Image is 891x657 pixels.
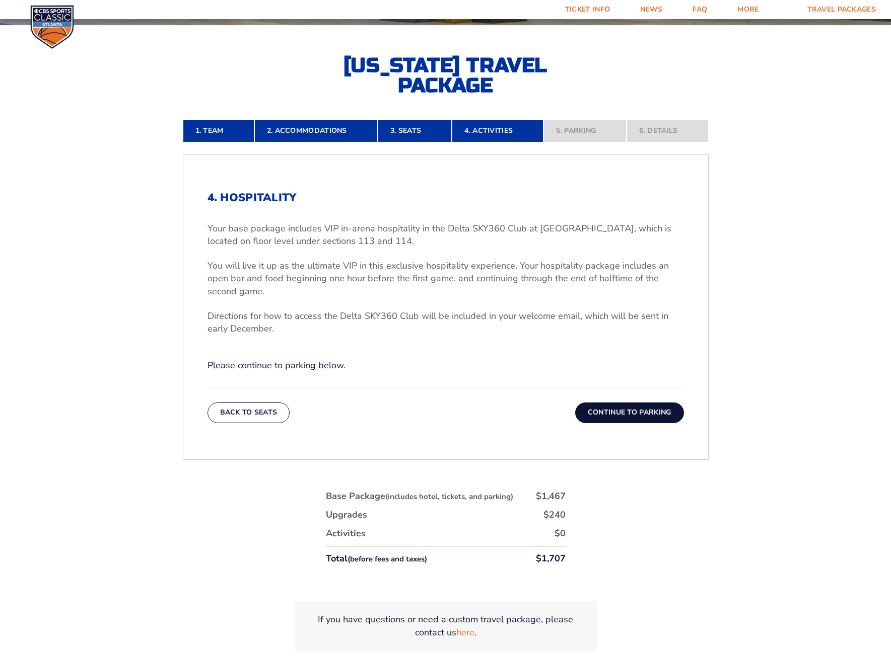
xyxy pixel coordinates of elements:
a: here [456,626,474,639]
img: CBS Sports Classic [30,5,74,49]
h2: 4. Hospitality [208,191,684,204]
div: Base Package [326,490,513,503]
p: If you have questions or need a custom travel package, please contact us . [307,613,585,638]
a: 1. Team [183,120,254,142]
a: 3. Seats [378,120,452,142]
div: $240 [543,509,566,521]
div: Total [326,552,427,565]
small: (before fees and taxes) [348,554,427,564]
p: Your base package includes VIP in-arena hospitality in the Delta SKY360 Club at [GEOGRAPHIC_DATA]... [208,222,684,248]
button: Continue To Parking [575,402,684,423]
button: Back To Seats [208,402,290,423]
p: Directions for how to access the Delta SKY360 Club will be included in your welcome email, which ... [208,310,684,335]
div: $1,707 [536,552,566,565]
div: $0 [555,527,566,540]
div: Upgrades [326,509,367,521]
small: (includes hotel, tickets, and parking) [385,491,513,502]
p: Please continue to parking below. [208,359,684,372]
h2: [US_STATE] Travel Package [335,55,557,96]
p: You will live it up as the ultimate VIP in this exclusive hospitality experience. Your hospitalit... [208,260,684,298]
div: Activities [326,527,366,540]
a: 2. Accommodations [254,120,378,142]
div: $1,467 [536,490,566,503]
